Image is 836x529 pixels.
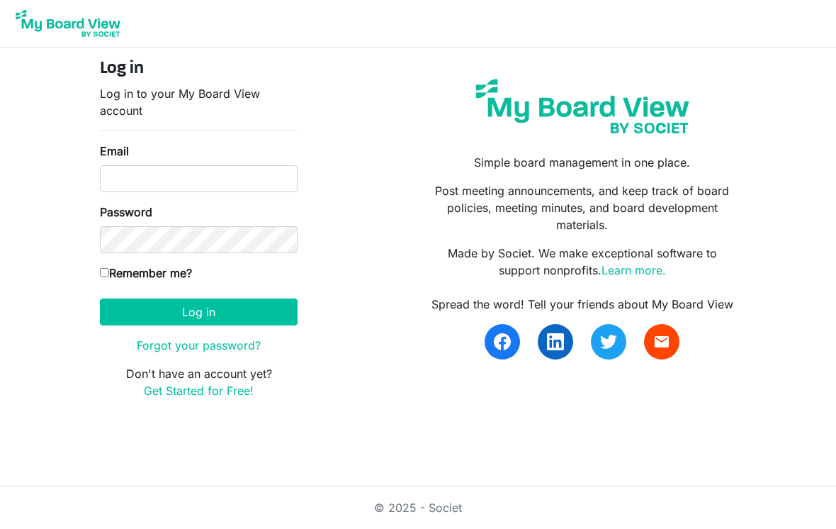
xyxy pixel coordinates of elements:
p: Made by Societ. We make exceptional software to support nonprofits. [429,245,736,279]
label: Password [100,204,152,221]
img: my-board-view-societ.svg [467,70,698,143]
p: Post meeting announcements, and keep track of board policies, meeting minutes, and board developm... [429,182,736,233]
label: Remember me? [100,264,192,282]
button: Log in [100,299,298,325]
a: Forgot your password? [137,338,261,352]
p: Log in to your My Board View account [100,85,298,119]
a: email [644,324,679,360]
div: Spread the word! Tell your friends about My Board View [429,296,736,313]
a: Learn more. [601,263,666,277]
h4: Log in [100,59,298,79]
a: © 2025 - Societ [374,501,462,515]
p: Simple board management in one place. [429,154,736,171]
img: twitter.svg [600,333,617,350]
img: facebook.svg [494,333,511,350]
img: My Board View Logo [11,6,125,41]
span: email [653,333,670,350]
a: Get Started for Free! [144,384,254,398]
label: Email [100,143,129,160]
input: Remember me? [100,268,109,277]
img: linkedin.svg [547,333,564,350]
p: Don't have an account yet? [100,365,298,399]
